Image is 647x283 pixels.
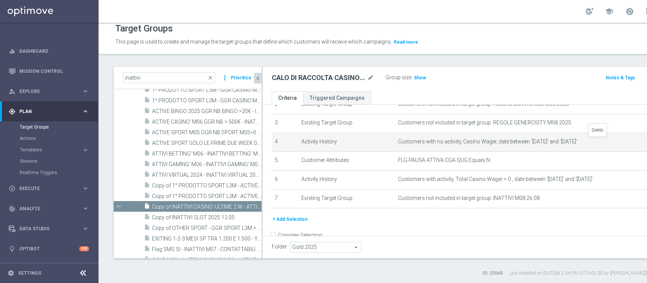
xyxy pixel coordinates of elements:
div: Streams [20,156,98,167]
span: close [207,75,213,81]
i: insert_drive_file [144,182,150,190]
span: ATTIVI GAMING&#x27; M06 - INATTIVI GAMING&#x27; M07 CONTATTABILI E NON 18.07 [152,161,262,168]
i: keyboard_arrow_right [82,185,89,192]
button: Data Studio keyboard_arrow_right [8,226,89,232]
label: Folder [272,244,287,250]
td: Existing Target Group [298,189,395,208]
button: play_circle_outline Execute keyboard_arrow_right [8,186,89,192]
div: Realtime Triggers [20,167,98,178]
i: play_circle_outline [9,185,16,192]
label: : [411,74,412,81]
i: insert_drive_file [144,203,150,212]
i: more_vert [221,72,229,83]
button: Read more [393,38,419,46]
span: 1^ PRODOTTO SPORT L3M - GGR CASINO M05 &gt;100 EURO &#x2B; 1^ PRODOTTO SPORT L3M - GGR CASINO M05... [152,87,262,93]
i: insert_drive_file [144,192,150,201]
span: Copy of 1&#xB0; PRODOTTO SPORT L3M - ACTIVE CASINO&#x27; 2025 GGR NB &gt; 50 - INATTIVI CASINO&#x... [152,193,262,200]
button: gps_fixed Plan keyboard_arrow_right [8,108,89,115]
i: insert_drive_file [144,97,150,105]
div: Templates [20,144,98,156]
i: insert_drive_file [144,256,150,265]
i: settings [8,270,14,277]
button: + Add Selection [272,215,308,223]
a: Realtime Triggers [20,170,79,176]
div: Templates [20,148,82,152]
input: Quick find group or folder [123,72,215,83]
div: +10 [79,246,89,251]
button: Mission Control [8,68,89,74]
button: chevron_left [254,73,262,83]
span: Copy of OTHER SPORT - GGR SPORT L3M &gt; 1000 EURO - INATTIVI SPORT M06 13.06 [152,225,262,231]
i: insert_drive_file [144,86,150,95]
a: Mission Control [19,61,89,81]
i: insert_drive_file [144,160,150,169]
span: GOLD M03 - INATTIVI CASINO&#x27; M03 - ACTIVE CASINO&#x27; M02 - GGR CASINO&#x27; M02 &gt; 300 12.03 [152,257,262,263]
i: insert_drive_file [144,139,150,148]
span: ACTIVE BINGO 2025 GGR NB BINGO &gt;20&#x20AC; - INATTIVI BINGO M07 21.07 [152,108,262,115]
i: insert_drive_file [144,235,150,244]
a: Triggered Campaigns [303,91,371,105]
span: ATTIVI VIRTUAL 2024 - INATTIVI VIRTUAL 2025 (1.500 clienti di valore) 12.03 [152,172,262,178]
i: keyboard_arrow_right [82,88,89,95]
i: gps_fixed [9,108,16,115]
td: Customer Attributes [298,152,395,171]
a: Optibot [19,239,79,259]
i: chevron_left [254,75,262,82]
td: 7 [272,189,298,208]
a: Streams [20,158,79,164]
td: Activity History [298,170,395,189]
td: 6 [272,170,298,189]
i: track_changes [9,205,16,212]
i: keyboard_arrow_right [82,108,89,115]
div: Actions [20,133,98,144]
td: 2 [272,95,298,114]
a: Criteria [272,91,303,105]
td: 3 [272,114,298,133]
button: Templates keyboard_arrow_right [20,147,89,153]
span: Customers not included in target group: INATTIVI M08 26.08 [398,195,540,201]
i: equalizer [9,48,16,55]
i: insert_drive_file [144,245,150,254]
i: insert_drive_file [144,129,150,137]
span: This page is used to create and manage the target groups that define which customers will receive... [115,39,392,45]
span: Plan [19,109,82,114]
button: Prioritize [230,73,252,83]
i: keyboard_arrow_right [82,225,89,232]
div: track_changes Analyze keyboard_arrow_right [8,206,89,212]
a: Target Groups [20,124,79,130]
span: Show [414,75,426,80]
label: Group size [385,74,411,81]
span: Execute [19,186,82,191]
span: Copy of INATTIVI SLOT 2025 12.05 [152,214,262,221]
i: person_search [9,88,16,95]
i: insert_drive_file [144,150,150,159]
td: Existing Target Group [298,114,395,133]
i: keyboard_arrow_right [82,205,89,212]
i: insert_drive_file [144,224,150,233]
td: 4 [272,133,298,152]
span: FLG PAUSA ATTIVA CGA QUG Equals N [398,157,490,164]
div: Execute [9,185,82,192]
span: Flag SMS SI - INATTIVI M07 - CONTATTABILI E NON - PROFILATI E NON 24.07 [152,246,262,253]
a: Dashboard [19,41,89,61]
i: mode_edit [367,73,374,82]
span: Copy of INATTIVI CASINO' ULTIME 2 W - ATTIVI CASINO PRIME 2W 29.08 [152,204,262,210]
a: Actions [20,135,79,141]
span: Analyze [19,206,82,211]
div: Plan [9,108,82,115]
button: lightbulb Optibot +10 [8,246,89,252]
i: insert_drive_file [144,171,150,180]
div: Target Groups [20,121,98,133]
button: person_search Explore keyboard_arrow_right [8,88,89,94]
span: ACTIVE SPORT SOLO LE PRIME DUE WEEK DI LUGLIO - INATTIVI DAL 14 AL 20 LUGLIO 21.07 [152,140,262,146]
span: Customers not included in target group: REGOLE GENEROSITY M08 2025 [398,119,571,126]
span: 1^ PRODOTTO SPORT L3M - GGR CASINO M05 &gt;100 EURO - INATTIVI CASINO M06 10.06 [152,97,262,104]
i: insert_drive_file [144,214,150,222]
span: EXITING 1-2-3 MESI SP TRA 1.200 E 1.500 - YOUNG 1-2 MESI SP 1.200 E 1.500 - INATTIVI M03 10.03 [152,236,262,242]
